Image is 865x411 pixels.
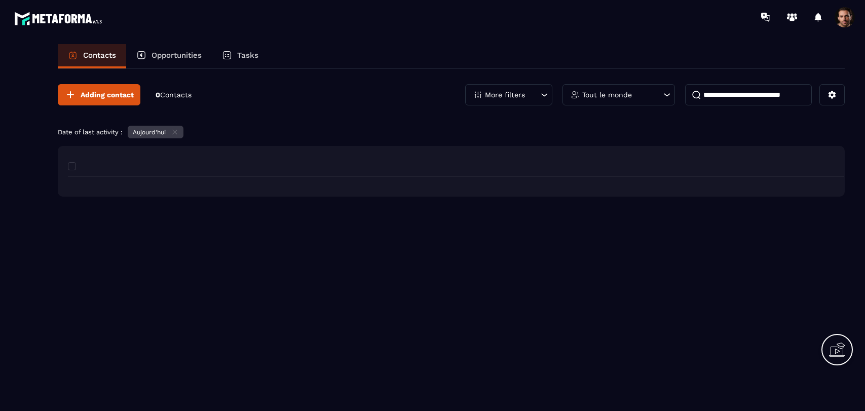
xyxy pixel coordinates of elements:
[152,51,202,60] p: Opportunities
[485,91,525,98] p: More filters
[81,90,134,100] span: Adding contact
[156,90,192,100] p: 0
[582,91,632,98] p: Tout le monde
[237,51,258,60] p: Tasks
[126,44,212,68] a: Opportunities
[160,91,192,99] span: Contacts
[83,51,116,60] p: Contacts
[58,128,123,136] p: Date of last activity :
[133,129,166,136] p: Aujourd'hui
[58,84,140,105] button: Adding contact
[212,44,269,68] a: Tasks
[14,9,105,28] img: logo
[58,44,126,68] a: Contacts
